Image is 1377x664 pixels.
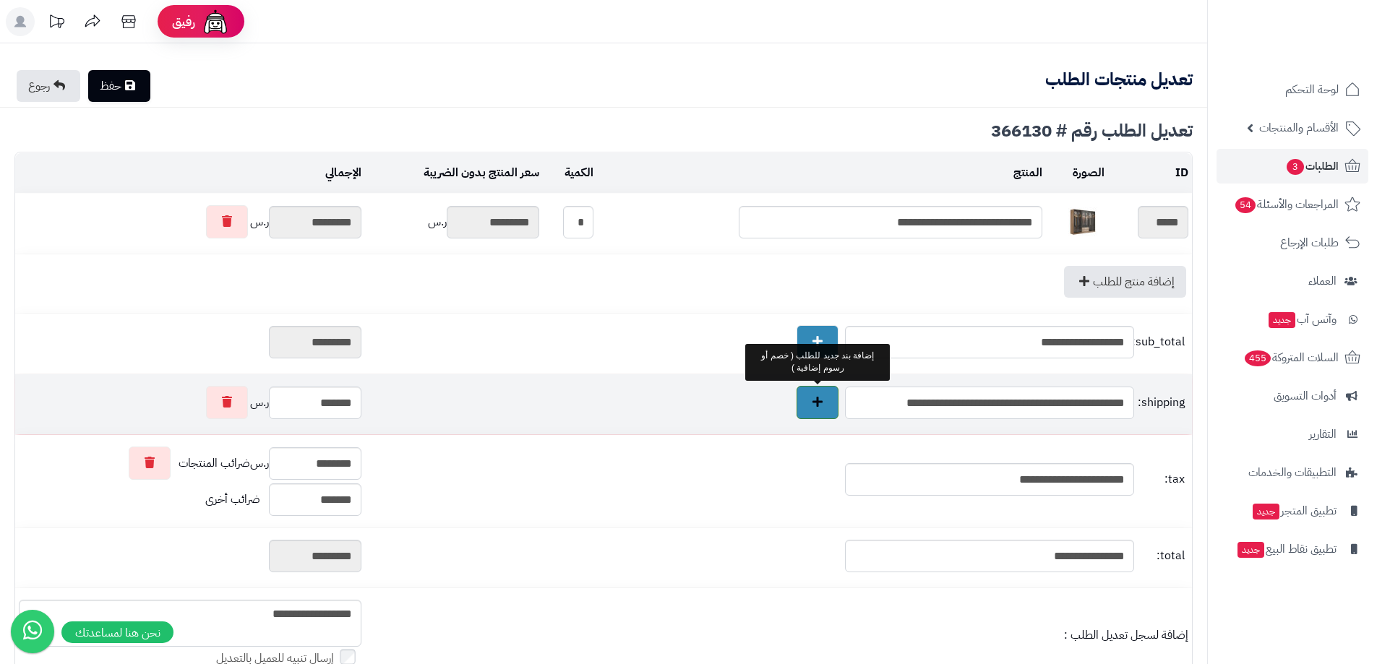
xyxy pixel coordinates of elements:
div: ر.س [19,205,361,238]
div: إضافة لسجل تعديل الطلب : [369,627,1188,644]
a: لوحة التحكم [1217,72,1368,107]
td: الكمية [543,153,597,193]
a: تطبيق المتجرجديد [1217,493,1368,528]
img: 1742132665-110103010023.1-40x40.jpg [1068,207,1097,236]
a: السلات المتروكة455 [1217,340,1368,375]
span: 455 [1245,350,1271,366]
td: ID [1108,153,1192,193]
a: طلبات الإرجاع [1217,225,1368,260]
div: إضافة بند جديد للطلب ( خصم أو رسوم إضافية ) [745,344,890,380]
a: تطبيق نقاط البيعجديد [1217,532,1368,566]
a: العملاء [1217,264,1368,298]
span: جديد [1269,312,1295,328]
span: ضرائب المنتجات [179,455,250,472]
span: المراجعات والأسئلة [1234,194,1339,215]
span: total: [1138,548,1185,564]
div: تعديل الطلب رقم # 366130 [14,122,1193,139]
div: ر.س [369,206,539,238]
b: تعديل منتجات الطلب [1045,66,1193,92]
span: تطبيق المتجر [1251,501,1337,521]
span: تطبيق نقاط البيع [1236,539,1337,559]
span: shipping: [1138,394,1185,411]
span: sub_total: [1138,334,1185,350]
span: جديد [1253,504,1279,519]
div: ر.س [19,447,361,480]
td: المنتج [597,153,1046,193]
td: الإجمالي [15,153,365,193]
a: التقارير [1217,417,1368,452]
a: تحديثات المنصة [38,7,74,40]
span: التقارير [1309,424,1337,444]
a: وآتس آبجديد [1217,302,1368,337]
a: حفظ [88,70,150,102]
span: العملاء [1308,271,1337,291]
span: طلبات الإرجاع [1280,233,1339,253]
span: tax: [1138,471,1185,488]
span: وآتس آب [1267,309,1337,329]
a: التطبيقات والخدمات [1217,455,1368,490]
a: الطلبات3 [1217,149,1368,184]
td: سعر المنتج بدون الضريبة [365,153,543,193]
img: ai-face.png [201,7,230,36]
span: الأقسام والمنتجات [1259,118,1339,138]
a: رجوع [17,70,80,102]
span: الطلبات [1285,156,1339,176]
span: أدوات التسويق [1274,386,1337,406]
a: أدوات التسويق [1217,379,1368,413]
span: لوحة التحكم [1285,79,1339,100]
span: التطبيقات والخدمات [1248,462,1337,483]
img: logo-2.png [1279,40,1363,71]
span: جديد [1237,542,1264,558]
a: المراجعات والأسئلة54 [1217,187,1368,222]
td: الصورة [1046,153,1109,193]
span: رفيق [172,13,195,30]
a: إضافة منتج للطلب [1064,266,1186,298]
span: السلات المتروكة [1243,348,1339,368]
span: ضرائب أخرى [205,491,260,508]
span: 3 [1287,159,1304,175]
span: 54 [1235,197,1256,213]
div: ر.س [19,386,361,419]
